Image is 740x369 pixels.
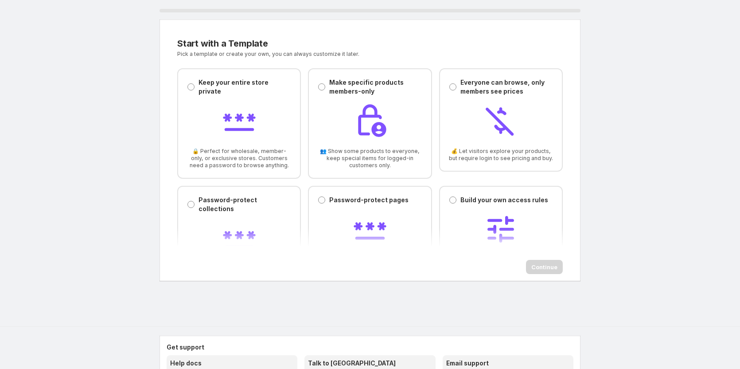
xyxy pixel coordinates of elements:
[352,212,388,247] img: Password-protect pages
[187,148,291,169] span: 🔒 Perfect for wholesale, member-only, or exclusive stores. Customers need a password to browse an...
[199,196,291,213] p: Password-protect collections
[449,148,553,162] span: 💰 Let visitors explore your products, but require login to see pricing and buy.
[167,343,573,352] h2: Get support
[460,78,553,96] p: Everyone can browse, only members see prices
[352,103,388,138] img: Make specific products members-only
[318,148,422,169] span: 👥 Show some products to everyone, keep special items for logged-in customers only.
[460,196,548,204] p: Build your own access rules
[308,359,432,368] h3: Talk to [GEOGRAPHIC_DATA]
[170,359,294,368] h3: Help docs
[177,51,458,58] p: Pick a template or create your own, you can always customize it later.
[483,103,518,138] img: Everyone can browse, only members see prices
[177,38,268,49] span: Start with a Template
[222,220,257,256] img: Password-protect collections
[199,78,291,96] p: Keep your entire store private
[329,196,409,204] p: Password-protect pages
[222,103,257,138] img: Keep your entire store private
[329,78,422,96] p: Make specific products members-only
[483,212,518,247] img: Build your own access rules
[446,359,570,368] h3: Email support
